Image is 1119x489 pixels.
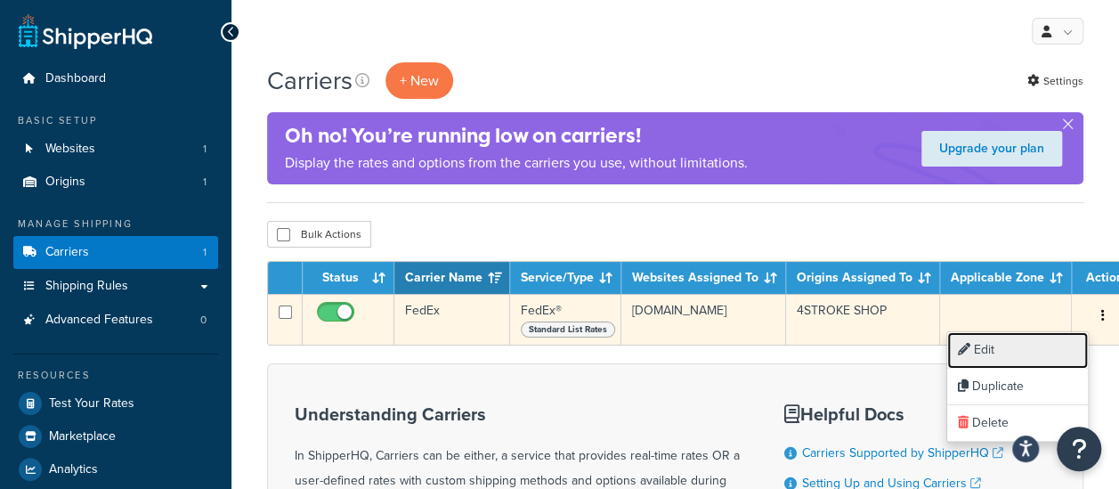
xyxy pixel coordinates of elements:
[394,294,510,345] td: FedEx
[1027,69,1083,94] a: Settings
[1057,427,1101,471] button: Open Resource Center
[203,142,207,157] span: 1
[13,420,218,452] a: Marketplace
[784,404,1017,424] h3: Helpful Docs
[285,121,748,151] h4: Oh no! You’re running low on carriers!
[947,332,1088,369] a: Edit
[13,216,218,232] div: Manage Shipping
[13,368,218,383] div: Resources
[13,236,218,269] a: Carriers 1
[13,133,218,166] a: Websites 1
[385,62,453,99] button: + New
[521,322,615,338] span: Standard List Rates
[45,313,153,328] span: Advanced Features
[295,404,740,424] h3: Understanding Carriers
[621,294,786,345] td: [DOMAIN_NAME]
[13,62,218,95] a: Dashboard
[13,270,218,303] a: Shipping Rules
[13,304,218,337] a: Advanced Features 0
[13,133,218,166] li: Websites
[49,462,98,477] span: Analytics
[285,151,748,175] p: Display the rates and options from the carriers you use, without limitations.
[13,166,218,199] a: Origins 1
[303,262,394,294] th: Status: activate to sort column ascending
[13,113,218,128] div: Basic Setup
[510,262,621,294] th: Service/Type: activate to sort column ascending
[394,262,510,294] th: Carrier Name: activate to sort column ascending
[786,262,940,294] th: Origins Assigned To: activate to sort column ascending
[45,175,85,190] span: Origins
[13,453,218,485] a: Analytics
[947,369,1088,405] a: Duplicate
[947,405,1088,442] a: Delete
[203,175,207,190] span: 1
[45,142,95,157] span: Websites
[200,313,207,328] span: 0
[49,396,134,412] span: Test Your Rates
[940,262,1072,294] th: Applicable Zone: activate to sort column ascending
[203,245,207,260] span: 1
[786,294,940,345] td: 4STROKE SHOP
[921,131,1062,167] a: Upgrade your plan
[802,444,1003,462] a: Carriers Supported by ShipperHQ
[45,279,128,294] span: Shipping Rules
[49,429,116,444] span: Marketplace
[267,63,353,98] h1: Carriers
[621,262,786,294] th: Websites Assigned To: activate to sort column ascending
[13,304,218,337] li: Advanced Features
[13,166,218,199] li: Origins
[13,387,218,420] a: Test Your Rates
[45,245,89,260] span: Carriers
[267,221,371,248] button: Bulk Actions
[13,236,218,269] li: Carriers
[19,13,152,49] a: ShipperHQ Home
[510,294,621,345] td: FedEx®
[45,71,106,86] span: Dashboard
